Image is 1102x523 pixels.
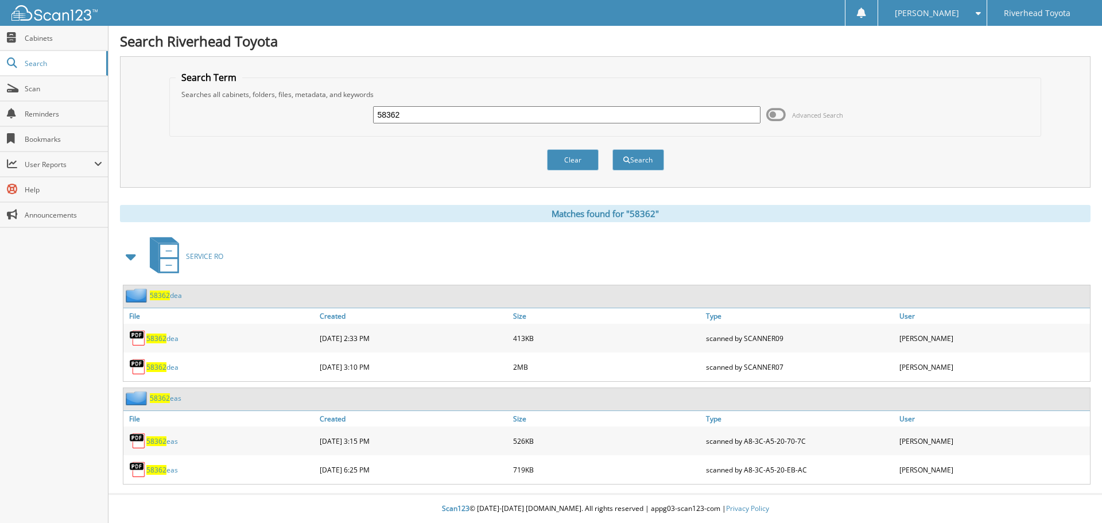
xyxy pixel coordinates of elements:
[120,205,1091,222] div: Matches found for "58362"
[150,290,182,300] a: 58362dea
[510,458,704,481] div: 719KB
[25,84,102,94] span: Scan
[25,33,102,43] span: Cabinets
[176,90,1035,99] div: Searches all cabinets, folders, files, metadata, and keywords
[146,436,178,446] a: 58362eas
[897,355,1090,378] div: [PERSON_NAME]
[895,10,959,17] span: [PERSON_NAME]
[120,32,1091,51] h1: Search Riverhead Toyota
[510,429,704,452] div: 526KB
[176,71,242,84] legend: Search Term
[146,436,166,446] span: 58362
[11,5,98,21] img: scan123-logo-white.svg
[146,465,166,475] span: 58362
[317,458,510,481] div: [DATE] 6:25 PM
[510,308,704,324] a: Size
[123,411,317,427] a: File
[25,109,102,119] span: Reminders
[143,234,223,279] a: SERVICE RO
[146,362,166,372] span: 58362
[510,355,704,378] div: 2MB
[146,334,179,343] a: 58362dea
[123,308,317,324] a: File
[897,308,1090,324] a: User
[317,327,510,350] div: [DATE] 2:33 PM
[703,308,897,324] a: Type
[25,210,102,220] span: Announcements
[108,495,1102,523] div: © [DATE]-[DATE] [DOMAIN_NAME]. All rights reserved | appg03-scan123-com |
[703,429,897,452] div: scanned by A8-3C-A5-20-70-7C
[726,503,769,513] a: Privacy Policy
[129,432,146,450] img: PDF.png
[612,149,664,171] button: Search
[547,149,599,171] button: Clear
[129,330,146,347] img: PDF.png
[510,327,704,350] div: 413KB
[792,111,843,119] span: Advanced Search
[129,358,146,375] img: PDF.png
[25,185,102,195] span: Help
[317,308,510,324] a: Created
[317,355,510,378] div: [DATE] 3:10 PM
[897,327,1090,350] div: [PERSON_NAME]
[703,411,897,427] a: Type
[150,393,181,403] a: 58362eas
[146,334,166,343] span: 58362
[442,503,469,513] span: Scan123
[510,411,704,427] a: Size
[25,59,100,68] span: Search
[703,355,897,378] div: scanned by SCANNER07
[1045,468,1102,523] iframe: Chat Widget
[146,465,178,475] a: 58362eas
[1004,10,1070,17] span: Riverhead Toyota
[703,327,897,350] div: scanned by SCANNER09
[150,290,170,300] span: 58362
[317,429,510,452] div: [DATE] 3:15 PM
[146,362,179,372] a: 58362dea
[150,393,170,403] span: 58362
[126,288,150,303] img: folder2.png
[317,411,510,427] a: Created
[897,411,1090,427] a: User
[25,160,94,169] span: User Reports
[186,251,223,261] span: SERVICE RO
[126,391,150,405] img: folder2.png
[897,429,1090,452] div: [PERSON_NAME]
[703,458,897,481] div: scanned by A8-3C-A5-20-EB-AC
[129,461,146,478] img: PDF.png
[897,458,1090,481] div: [PERSON_NAME]
[25,134,102,144] span: Bookmarks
